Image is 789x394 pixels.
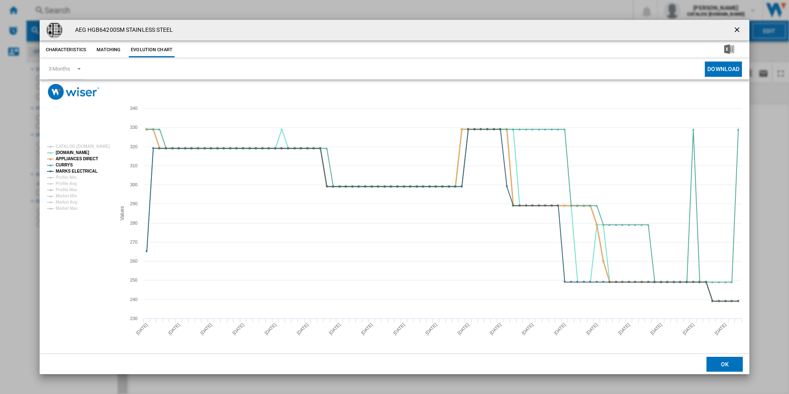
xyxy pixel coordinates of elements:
tspan: Values [119,206,125,221]
tspan: Profile Max [56,188,78,192]
img: excel-24x24.png [724,44,734,54]
tspan: [DATE] [456,322,470,336]
img: 10212501 [46,22,63,38]
tspan: [DATE] [713,322,727,336]
tspan: [DATE] [360,322,373,336]
tspan: 300 [130,182,137,187]
tspan: Profile Avg [56,181,77,186]
tspan: Market Avg [56,200,77,204]
button: Evolution chart [129,43,175,57]
md-dialog: Product popup [40,20,750,375]
button: Matching [90,43,127,57]
tspan: [DATE] [328,322,341,336]
h4: AEG HGB64200SM STAINLESS STEEL [71,26,173,34]
button: OK [706,357,743,372]
tspan: MARKS ELECTRICAL [56,169,97,173]
tspan: [DATE] [392,322,406,336]
tspan: 250 [130,278,137,282]
tspan: CATALOG [DOMAIN_NAME] [56,144,110,149]
tspan: Market Min [56,194,77,198]
tspan: [DATE] [263,322,277,336]
tspan: [DATE] [232,322,245,336]
tspan: [DATE] [617,322,631,336]
tspan: [DATE] [295,322,309,336]
ng-md-icon: getI18NText('BUTTONS.CLOSE_DIALOG') [733,26,743,36]
tspan: [DATE] [424,322,438,336]
tspan: [DATE] [199,322,213,336]
tspan: 260 [130,259,137,263]
tspan: Market Max [56,206,78,211]
tspan: [DATE] [521,322,534,336]
tspan: [DATE] [681,322,695,336]
button: Download in Excel [711,43,747,57]
tspan: 240 [130,297,137,302]
tspan: [DATE] [649,322,663,336]
tspan: 230 [130,316,137,321]
button: Characteristics [44,43,89,57]
tspan: 280 [130,221,137,225]
tspan: Profile Min [56,175,76,180]
img: logo_wiser_300x94.png [48,84,99,100]
tspan: [DATE] [167,322,181,336]
tspan: [DATE] [135,322,149,336]
tspan: 320 [130,144,137,149]
tspan: APPLIANCES DIRECT [56,157,98,161]
tspan: 340 [130,106,137,111]
button: getI18NText('BUTTONS.CLOSE_DIALOG') [730,22,746,38]
div: 3 Months [49,66,70,72]
button: Download [705,62,742,77]
tspan: 290 [130,201,137,206]
tspan: [DOMAIN_NAME] [56,150,89,155]
tspan: [DATE] [489,322,502,336]
tspan: 330 [130,125,137,130]
tspan: [DATE] [553,322,567,336]
tspan: 270 [130,240,137,244]
tspan: [DATE] [585,322,598,336]
tspan: 310 [130,163,137,168]
tspan: CURRYS [56,163,73,167]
